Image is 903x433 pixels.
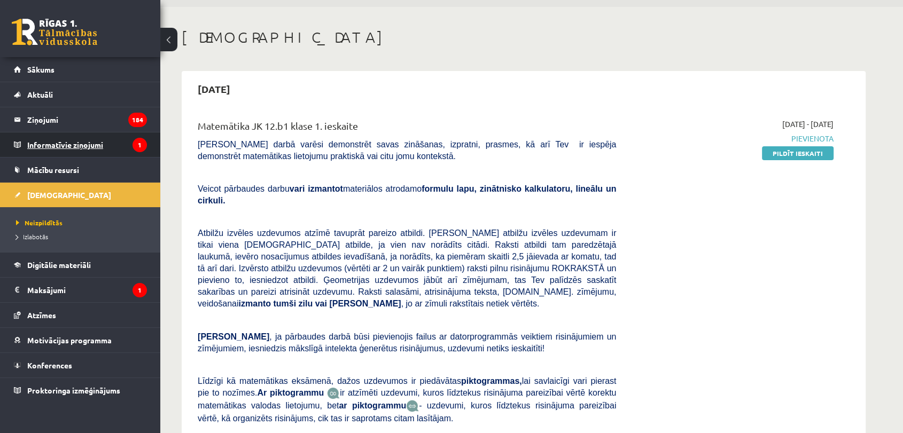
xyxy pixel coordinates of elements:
[27,107,147,132] legend: Ziņojumi
[14,278,147,302] a: Maksājumi1
[273,299,401,308] b: tumši zilu vai [PERSON_NAME]
[14,253,147,277] a: Digitālie materiāli
[27,90,53,99] span: Aktuāli
[27,310,56,320] span: Atzīmes
[290,184,343,193] b: vari izmantot
[27,278,147,302] legend: Maksājumi
[14,57,147,82] a: Sākums
[27,360,72,370] span: Konferences
[187,76,241,101] h2: [DATE]
[16,232,150,241] a: Izlabotās
[327,387,340,399] img: JfuEzvunn4EvwAAAAASUVORK5CYII=
[182,28,866,46] h1: [DEMOGRAPHIC_DATA]
[198,119,616,138] div: Matemātika JK 12.b1 klase 1. ieskaite
[133,138,147,152] i: 1
[762,146,834,160] a: Pildīt ieskaiti
[14,303,147,327] a: Atzīmes
[14,82,147,107] a: Aktuāli
[782,119,834,130] span: [DATE] - [DATE]
[27,260,91,270] span: Digitālie materiāli
[27,132,147,157] legend: Informatīvie ziņojumi
[257,388,324,397] b: Ar piktogrammu
[239,299,271,308] b: izmanto
[14,132,147,157] a: Informatīvie ziņojumi1
[27,165,79,175] span: Mācību resursi
[198,184,616,205] b: formulu lapu, zinātnisko kalkulatoru, lineālu un cirkuli.
[198,376,616,397] span: Līdzīgi kā matemātikas eksāmenā, dažos uzdevumos ir piedāvātas lai savlaicīgi vari pierast pie to...
[198,388,616,410] span: ir atzīmēti uzdevumi, kuros līdztekus risinājuma pareizībai vērtē korektu matemātikas valodas lie...
[14,107,147,132] a: Ziņojumi184
[198,229,616,308] span: Atbilžu izvēles uzdevumos atzīmē tavuprāt pareizo atbildi. [PERSON_NAME] atbilžu izvēles uzdevuma...
[198,332,616,353] span: , ja pārbaudes darbā būsi pievienojis failus ar datorprogrammās veiktiem risinājumiem un zīmējumi...
[406,400,419,412] img: wKvN42sLe3LLwAAAABJRU5ErkJggg==
[198,184,616,205] span: Veicot pārbaudes darbu materiālos atrodamo
[27,335,112,345] span: Motivācijas programma
[27,190,111,200] span: [DEMOGRAPHIC_DATA]
[16,232,48,241] span: Izlabotās
[27,65,55,74] span: Sākums
[461,376,522,385] b: piktogrammas,
[198,140,616,161] span: [PERSON_NAME] darbā varēsi demonstrēt savas zināšanas, izpratni, prasmes, kā arī Tev ir iespēja d...
[14,183,147,207] a: [DEMOGRAPHIC_DATA]
[14,353,147,377] a: Konferences
[14,378,147,403] a: Proktoringa izmēģinājums
[27,385,120,395] span: Proktoringa izmēģinājums
[16,218,63,227] span: Neizpildītās
[14,328,147,352] a: Motivācijas programma
[198,332,269,341] span: [PERSON_NAME]
[133,283,147,297] i: 1
[128,113,147,127] i: 184
[14,158,147,182] a: Mācību resursi
[632,133,834,144] span: Pievienota
[339,401,406,410] b: ar piktogrammu
[12,19,97,45] a: Rīgas 1. Tālmācības vidusskola
[16,218,150,227] a: Neizpildītās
